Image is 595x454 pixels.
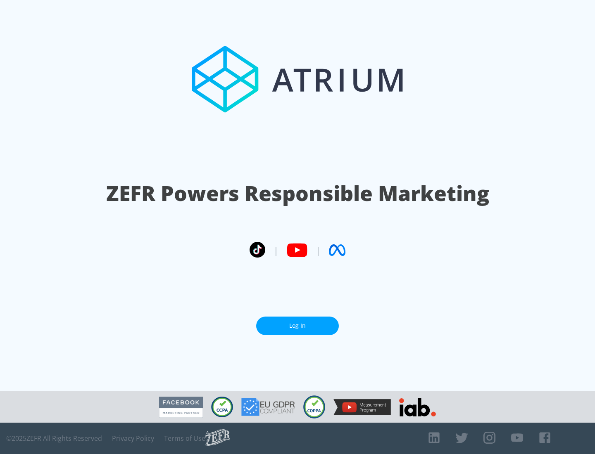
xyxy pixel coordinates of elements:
img: COPPA Compliant [303,395,325,419]
a: Log In [256,317,339,335]
img: YouTube Measurement Program [333,399,391,415]
span: © 2025 ZEFR All Rights Reserved [6,434,102,442]
a: Privacy Policy [112,434,154,442]
span: | [274,244,278,256]
h1: ZEFR Powers Responsible Marketing [106,179,489,208]
img: IAB [399,398,436,416]
img: Facebook Marketing Partner [159,397,203,418]
span: | [316,244,321,256]
img: GDPR Compliant [241,398,295,416]
img: CCPA Compliant [211,397,233,417]
a: Terms of Use [164,434,205,442]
